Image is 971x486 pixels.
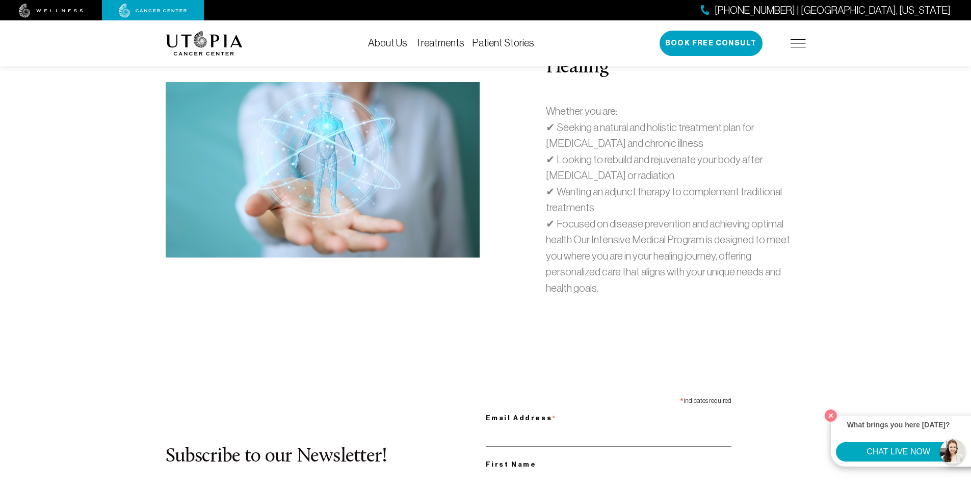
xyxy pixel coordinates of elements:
img: A Personalized Approach to Healing [166,82,480,258]
button: CHAT LIVE NOW [836,442,961,462]
a: [PHONE_NUMBER] | [GEOGRAPHIC_DATA], [US_STATE] [701,3,951,18]
img: logo [166,31,243,56]
a: Patient Stories [473,37,534,48]
div: indicates required [486,392,731,407]
img: wellness [19,4,83,18]
a: Treatments [415,37,464,48]
label: Email Address [486,407,731,426]
img: icon-hamburger [791,39,806,47]
a: About Us [368,37,407,48]
p: Whether you are: ✔ Seeking a natural and holistic treatment plan for [MEDICAL_DATA] and chronic i... [546,103,805,296]
img: cancer center [119,4,187,18]
button: Book Free Consult [660,31,763,56]
strong: What brings you here [DATE]? [847,421,950,429]
button: Close [822,407,839,424]
span: [PHONE_NUMBER] | [GEOGRAPHIC_DATA], [US_STATE] [715,3,951,18]
h2: Subscribe to our Newsletter! [166,446,486,468]
label: First Name [486,458,731,471]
